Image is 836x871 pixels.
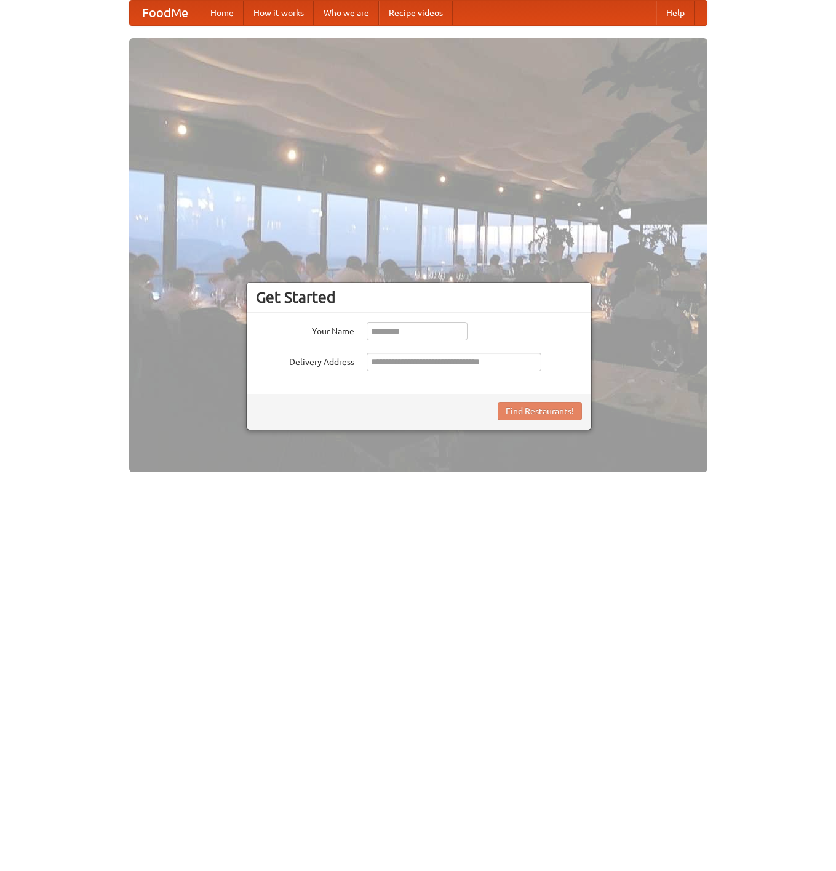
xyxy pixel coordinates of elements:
[314,1,379,25] a: Who we are
[244,1,314,25] a: How it works
[256,288,582,307] h3: Get Started
[379,1,453,25] a: Recipe videos
[130,1,201,25] a: FoodMe
[201,1,244,25] a: Home
[498,402,582,420] button: Find Restaurants!
[256,322,354,337] label: Your Name
[256,353,354,368] label: Delivery Address
[656,1,695,25] a: Help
